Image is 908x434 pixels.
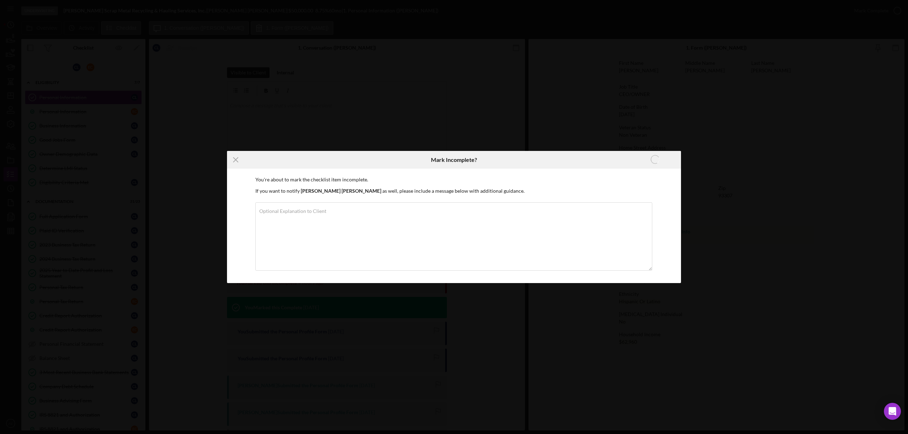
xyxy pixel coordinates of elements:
button: Marking Incomplete [629,153,681,167]
p: If you want to notify as well, please include a message below with additional guidance. [255,187,653,195]
p: You're about to mark the checklist item incomplete. [255,176,653,184]
label: Optional Explanation to Client [259,208,326,214]
div: Open Intercom Messenger [884,403,901,420]
b: [PERSON_NAME] [PERSON_NAME] [301,188,381,194]
h6: Mark Incomplete? [431,157,477,163]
